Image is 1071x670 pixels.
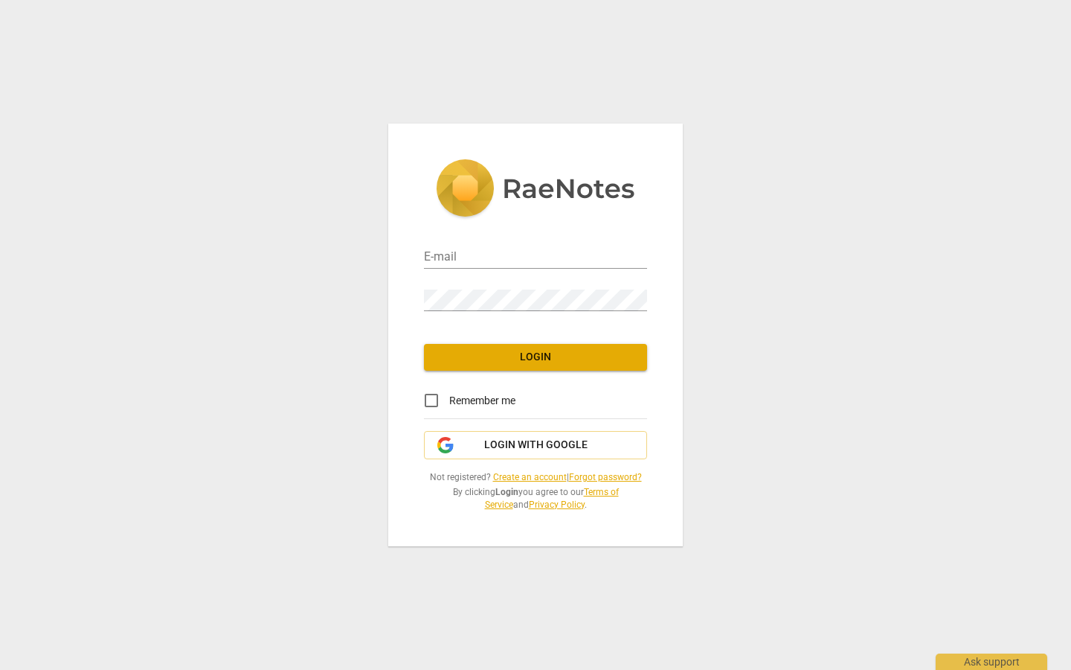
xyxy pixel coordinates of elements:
[485,487,619,510] a: Terms of Service
[436,350,635,365] span: Login
[449,393,515,409] span: Remember me
[436,159,635,220] img: 5ac2273c67554f335776073100b6d88f.svg
[424,471,647,484] span: Not registered? |
[493,472,567,482] a: Create an account
[424,344,647,371] button: Login
[424,431,647,459] button: Login with Google
[484,438,588,453] span: Login with Google
[495,487,518,497] b: Login
[424,486,647,511] span: By clicking you agree to our and .
[569,472,642,482] a: Forgot password?
[529,500,585,510] a: Privacy Policy
[936,654,1047,670] div: Ask support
